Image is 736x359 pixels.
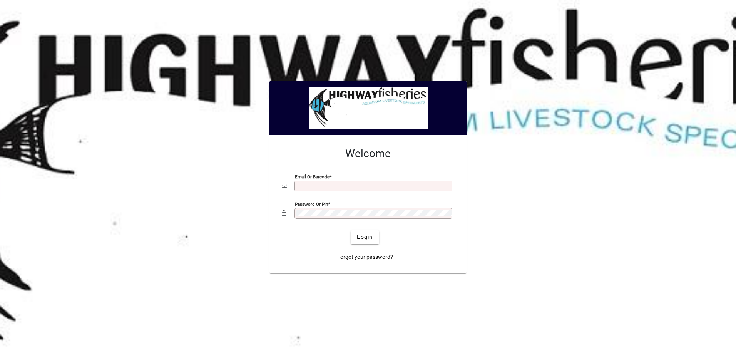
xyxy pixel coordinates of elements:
[337,253,393,261] span: Forgot your password?
[282,147,454,160] h2: Welcome
[295,174,330,179] mat-label: Email or Barcode
[334,250,396,264] a: Forgot your password?
[351,230,379,244] button: Login
[357,233,373,241] span: Login
[295,201,328,206] mat-label: Password or Pin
